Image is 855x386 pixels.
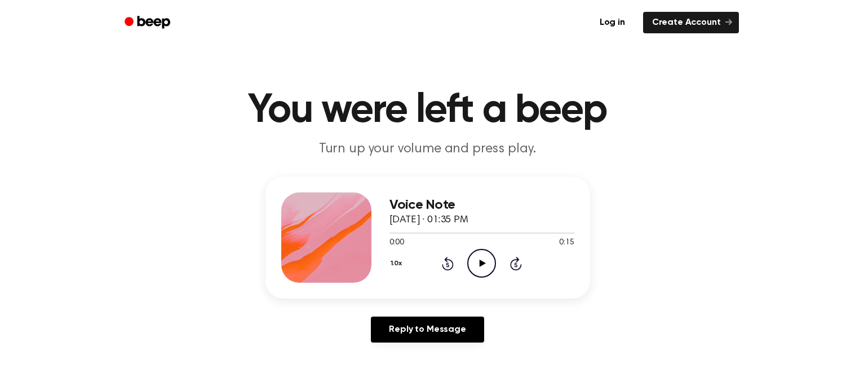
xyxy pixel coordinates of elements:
span: [DATE] · 01:35 PM [389,215,468,225]
h3: Voice Note [389,198,574,213]
h1: You were left a beep [139,90,716,131]
button: 1.0x [389,254,406,273]
a: Reply to Message [371,317,484,343]
span: 0:15 [559,237,574,249]
p: Turn up your volume and press play. [211,140,644,159]
a: Create Account [643,12,739,33]
span: 0:00 [389,237,404,249]
a: Log in [588,10,636,36]
a: Beep [117,12,180,34]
